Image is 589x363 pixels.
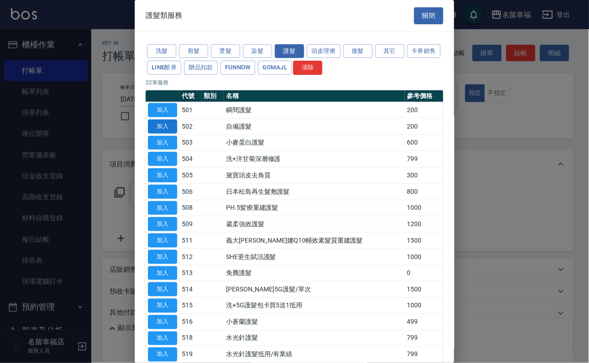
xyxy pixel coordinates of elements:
[224,216,405,233] td: 葳柔強效護髮
[405,298,443,314] td: 1000
[179,249,202,265] td: 512
[179,118,202,135] td: 502
[293,61,322,75] button: 清除
[275,44,304,58] button: 護髮
[405,167,443,184] td: 300
[179,200,202,216] td: 508
[179,102,202,119] td: 501
[148,250,177,264] button: 加入
[179,281,202,298] td: 514
[224,118,405,135] td: 自備護髮
[179,347,202,363] td: 519
[179,151,202,167] td: 504
[405,249,443,265] td: 1000
[148,332,177,346] button: 加入
[224,183,405,200] td: 日本松島再生髮敷護髮
[405,233,443,249] td: 1500
[405,90,443,102] th: 參考價格
[148,282,177,296] button: 加入
[243,44,272,58] button: 染髮
[258,61,292,75] button: GOMAJL
[179,330,202,347] td: 518
[405,216,443,233] td: 1200
[148,217,177,231] button: 加入
[224,330,405,347] td: 水光針護髮
[148,168,177,182] button: 加入
[179,216,202,233] td: 509
[224,167,405,184] td: 黛寶頭皮去角質
[224,151,405,167] td: 洗+洋甘菊深層修護
[224,200,405,216] td: PH.5髪療重建護髮
[405,151,443,167] td: 799
[148,299,177,313] button: 加入
[179,44,208,58] button: 剪髮
[224,135,405,151] td: 小麥蛋白護髮
[405,118,443,135] td: 200
[405,102,443,119] td: 200
[179,167,202,184] td: 505
[148,136,177,150] button: 加入
[407,44,441,58] button: 卡券銷售
[148,315,177,329] button: 加入
[221,61,255,75] button: FUNNOW
[148,152,177,166] button: 加入
[414,7,443,24] button: 關閉
[405,135,443,151] td: 600
[224,90,405,102] th: 名稱
[224,102,405,119] td: 瞬間護髮
[405,200,443,216] td: 1000
[224,265,405,281] td: 免費護髮
[179,265,202,281] td: 513
[224,281,405,298] td: [PERSON_NAME]5G護髮/單次
[224,347,405,363] td: 水光針護髮抵用/有業績
[148,119,177,134] button: 加入
[405,183,443,200] td: 800
[148,185,177,199] button: 加入
[179,314,202,330] td: 516
[224,249,405,265] td: SHE更生賦活護髮
[179,233,202,249] td: 511
[147,61,181,75] button: LINE酷券
[148,347,177,362] button: 加入
[375,44,405,58] button: 其它
[148,103,177,117] button: 加入
[405,281,443,298] td: 1500
[224,298,405,314] td: 洗+5G護髮包卡買5送1抵用
[405,314,443,330] td: 499
[148,201,177,215] button: 加入
[307,44,341,58] button: 頭皮理療
[179,135,202,151] td: 503
[405,347,443,363] td: 799
[202,90,224,102] th: 類別
[146,11,182,20] span: 護髮類服務
[179,183,202,200] td: 506
[148,266,177,280] button: 加入
[184,61,218,75] button: 贈品扣款
[179,90,202,102] th: 代號
[405,265,443,281] td: 0
[224,233,405,249] td: 義大[PERSON_NAME]娜Q10輔效素髮質重建護髮
[148,233,177,248] button: 加入
[147,44,176,58] button: 洗髮
[224,314,405,330] td: 小蒼蘭護髮
[405,330,443,347] td: 799
[211,44,240,58] button: 燙髮
[343,44,373,58] button: 接髮
[146,78,443,87] p: 22 筆服務
[179,298,202,314] td: 515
